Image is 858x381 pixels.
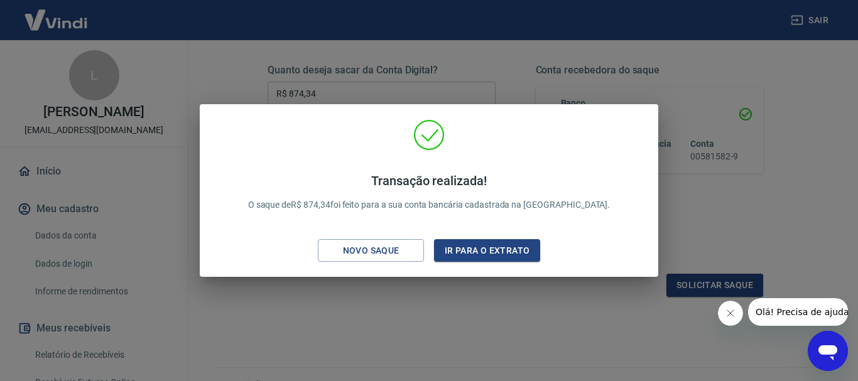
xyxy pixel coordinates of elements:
iframe: Mensagem da empresa [748,298,848,326]
button: Novo saque [318,239,424,262]
p: O saque de R$ 874,34 foi feito para a sua conta bancária cadastrada na [GEOGRAPHIC_DATA]. [248,173,611,212]
iframe: Botão para abrir a janela de mensagens [808,331,848,371]
span: Olá! Precisa de ajuda? [8,9,106,19]
h4: Transação realizada! [248,173,611,188]
div: Novo saque [328,243,415,259]
iframe: Fechar mensagem [718,301,743,326]
button: Ir para o extrato [434,239,540,262]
